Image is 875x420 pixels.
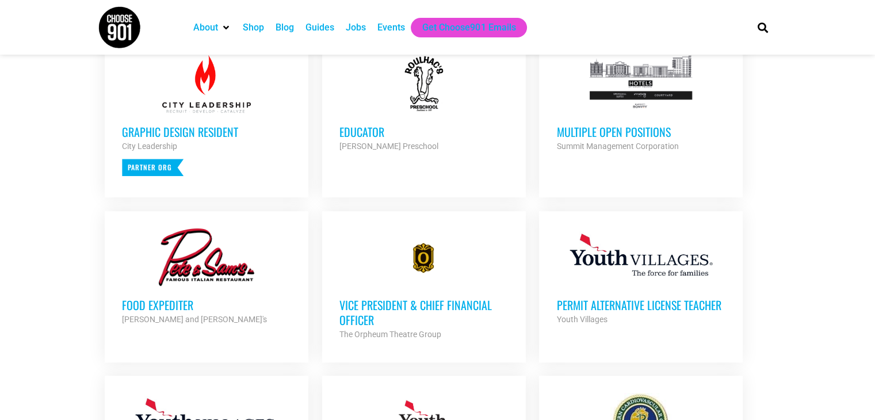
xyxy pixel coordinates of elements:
strong: [PERSON_NAME] Preschool [339,142,438,151]
nav: Main nav [188,18,738,37]
a: Multiple Open Positions Summit Management Corporation [539,38,743,170]
strong: Youth Villages [556,315,607,324]
a: Food Expediter [PERSON_NAME] and [PERSON_NAME]'s [105,211,308,343]
h3: Vice President & Chief Financial Officer [339,297,509,327]
strong: City Leadership [122,142,177,151]
a: About [193,21,218,35]
h3: Multiple Open Positions [556,124,725,139]
a: Blog [276,21,294,35]
p: Partner Org [122,159,184,176]
a: Permit Alternative License Teacher Youth Villages [539,211,743,343]
h3: Food Expediter [122,297,291,312]
a: Shop [243,21,264,35]
a: Vice President & Chief Financial Officer The Orpheum Theatre Group [322,211,526,358]
strong: The Orpheum Theatre Group [339,330,441,339]
h3: Permit Alternative License Teacher [556,297,725,312]
a: Educator [PERSON_NAME] Preschool [322,38,526,170]
div: Search [753,18,772,37]
a: Graphic Design Resident City Leadership Partner Org [105,38,308,193]
a: Guides [305,21,334,35]
a: Get Choose901 Emails [422,21,515,35]
div: About [188,18,237,37]
h3: Graphic Design Resident [122,124,291,139]
a: Jobs [346,21,366,35]
strong: Summit Management Corporation [556,142,678,151]
a: Events [377,21,405,35]
strong: [PERSON_NAME] and [PERSON_NAME]'s [122,315,267,324]
h3: Educator [339,124,509,139]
